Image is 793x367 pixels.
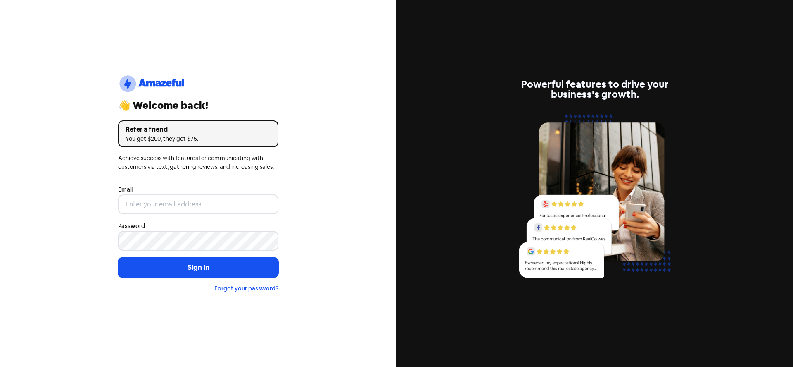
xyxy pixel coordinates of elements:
a: Forgot your password? [214,285,278,292]
label: Email [118,185,133,194]
button: Sign in [118,257,278,278]
div: Powerful features to drive your business's growth. [515,79,675,99]
input: Enter your email address... [118,194,278,214]
div: Achieve success with features for communicating with customers via text, gathering reviews, and i... [118,154,278,171]
div: You get $200, they get $75. [126,134,271,143]
div: 👋 Welcome back! [118,101,278,110]
img: reviews [515,109,675,288]
div: Refer a friend [126,125,271,134]
label: Password [118,222,145,230]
